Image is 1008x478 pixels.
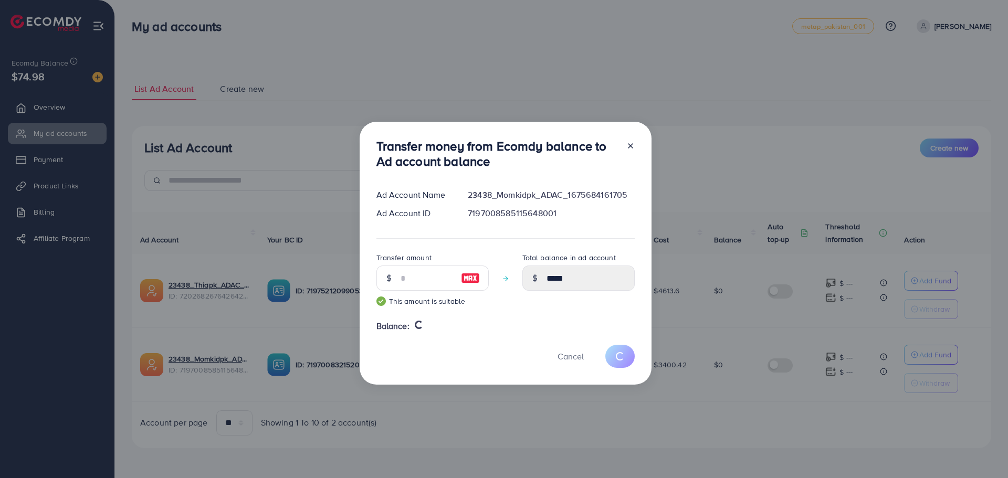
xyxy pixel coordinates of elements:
img: image [461,272,480,284]
span: Balance: [376,320,409,332]
div: Ad Account ID [368,207,460,219]
div: Ad Account Name [368,189,460,201]
label: Total balance in ad account [522,252,616,263]
h3: Transfer money from Ecomdy balance to Ad account balance [376,139,618,169]
label: Transfer amount [376,252,432,263]
iframe: Chat [963,431,1000,470]
small: This amount is suitable [376,296,489,306]
span: Cancel [558,350,584,362]
button: Cancel [544,345,597,367]
div: 23438_Momkidpk_ADAC_1675684161705 [459,189,643,201]
img: guide [376,296,386,306]
div: 7197008585115648001 [459,207,643,219]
